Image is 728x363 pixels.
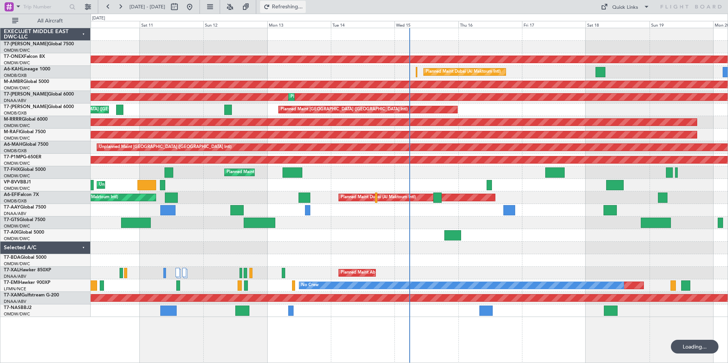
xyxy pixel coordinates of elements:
div: Sat 18 [586,21,649,28]
div: Planned Maint Abuja ([PERSON_NAME] Intl) [341,267,426,279]
a: T7-BDAGlobal 5000 [4,255,46,260]
a: A6-KAHLineage 1000 [4,67,50,72]
a: T7-[PERSON_NAME]Global 6000 [4,92,74,97]
div: Planned Maint Dubai (Al Maktoum Intl) [227,167,302,178]
div: Planned Maint Dubai (Al Maktoum Intl) [426,66,501,78]
a: T7-FHXGlobal 5000 [4,167,46,172]
span: A6-EFI [4,193,18,197]
span: T7-XAM [4,293,21,298]
a: VP-BVVBBJ1 [4,180,31,185]
span: A6-MAH [4,142,22,147]
a: OMDW/DWC [4,311,30,317]
div: Planned Maint Dubai (Al Maktoum Intl) [291,91,366,103]
a: OMDW/DWC [4,161,30,166]
div: Sun 19 [650,21,713,28]
div: Fri 17 [522,21,586,28]
a: OMDW/DWC [4,123,30,129]
a: M-RAFIGlobal 7500 [4,130,46,134]
span: M-RAFI [4,130,20,134]
a: T7-[PERSON_NAME]Global 6000 [4,105,74,109]
div: Thu 16 [458,21,522,28]
span: M-RRRR [4,117,22,122]
a: OMDW/DWC [4,48,30,53]
span: T7-[PERSON_NAME] [4,42,48,46]
a: M-RRRRGlobal 6000 [4,117,48,122]
a: T7-[PERSON_NAME]Global 7500 [4,42,74,46]
span: T7-[PERSON_NAME] [4,105,48,109]
a: A6-MAHGlobal 7500 [4,142,48,147]
div: Planned Maint Dubai (Al Maktoum Intl) [341,192,416,203]
div: Planned Maint [GEOGRAPHIC_DATA] ([GEOGRAPHIC_DATA] Intl) [281,104,408,115]
span: T7-P1MP [4,155,23,159]
div: Mon 13 [267,21,331,28]
span: T7-ONEX [4,54,24,59]
span: T7-GTS [4,218,19,222]
a: DNAA/ABV [4,98,26,103]
div: [DATE] [92,15,105,22]
a: T7-EMIHawker 900XP [4,280,50,285]
a: OMDW/DWC [4,85,30,91]
span: T7-AIX [4,230,18,235]
span: VP-BVV [4,180,20,185]
a: T7-AIXGlobal 5000 [4,230,44,235]
a: T7-XAMGulfstream G-200 [4,293,59,298]
a: OMDW/DWC [4,173,30,179]
a: A6-EFIFalcon 7X [4,193,39,197]
div: Loading... [671,340,718,353]
a: OMDW/DWC [4,186,30,191]
a: T7-NASBBJ2 [4,306,32,310]
span: T7-AAY [4,205,20,210]
span: M-AMBR [4,80,23,84]
span: Refreshing... [271,4,303,10]
div: Sat 11 [140,21,203,28]
a: DNAA/ABV [4,211,26,217]
span: [DATE] - [DATE] [129,3,165,10]
a: OMDW/DWC [4,223,30,229]
div: Unplanned Maint [GEOGRAPHIC_DATA] (Al Maktoum Intl) [99,179,212,191]
div: Sun 12 [203,21,267,28]
button: Quick Links [597,1,653,13]
span: T7-NAS [4,306,21,310]
a: OMDB/DXB [4,148,27,154]
a: T7-P1MPG-650ER [4,155,42,159]
span: All Aircraft [20,18,80,24]
span: A6-KAH [4,67,21,72]
a: T7-AAYGlobal 7500 [4,205,46,210]
a: T7-GTSGlobal 7500 [4,218,45,222]
a: DNAA/ABV [4,299,26,304]
div: Quick Links [612,4,638,11]
a: OMDW/DWC [4,236,30,242]
a: T7-XALHawker 850XP [4,268,51,272]
span: T7-XAL [4,268,19,272]
a: DNAA/ABV [4,274,26,279]
button: Refreshing... [260,1,306,13]
span: T7-[PERSON_NAME] [4,92,48,97]
a: M-AMBRGlobal 5000 [4,80,49,84]
div: Unplanned Maint [GEOGRAPHIC_DATA] ([GEOGRAPHIC_DATA] Intl) [99,142,231,153]
a: OMDB/DXB [4,198,27,204]
a: OMDB/DXB [4,110,27,116]
a: OMDB/DXB [4,73,27,78]
div: No Crew [301,280,319,291]
a: T7-ONEXFalcon 8X [4,54,45,59]
div: Fri 10 [76,21,140,28]
span: T7-FHX [4,167,20,172]
div: Tue 14 [331,21,394,28]
a: OMDW/DWC [4,261,30,267]
span: T7-EMI [4,280,19,285]
a: OMDW/DWC [4,135,30,141]
button: All Aircraft [8,15,83,27]
input: Trip Number [23,1,67,13]
div: Wed 15 [394,21,458,28]
a: OMDW/DWC [4,60,30,66]
span: T7-BDA [4,255,21,260]
a: LFMN/NCE [4,286,26,292]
